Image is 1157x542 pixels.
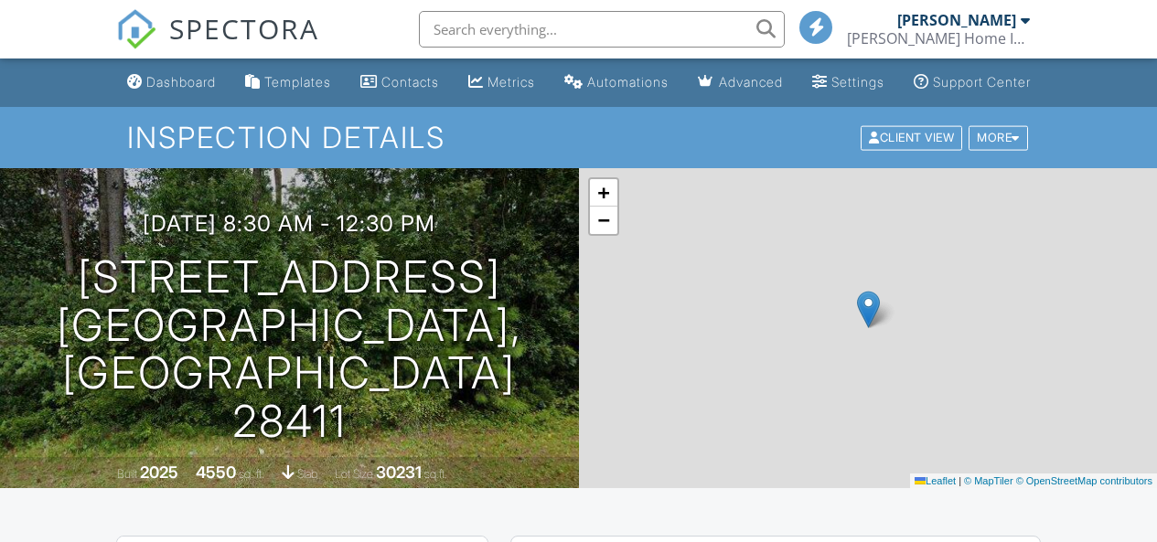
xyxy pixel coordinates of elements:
[861,125,962,150] div: Client View
[859,130,967,143] a: Client View
[915,475,956,486] a: Leaflet
[959,475,961,486] span: |
[719,74,783,90] div: Advanced
[424,467,447,481] span: sq.ft.
[847,29,1030,48] div: Ivey Home Inspection Service
[120,66,223,100] a: Dashboard
[831,74,884,90] div: Settings
[238,66,338,100] a: Templates
[933,74,1031,90] div: Support Center
[857,291,880,328] img: Marker
[116,25,319,63] a: SPECTORA
[590,207,617,234] a: Zoom out
[143,211,435,236] h3: [DATE] 8:30 am - 12:30 pm
[239,467,264,481] span: sq. ft.
[487,74,535,90] div: Metrics
[116,9,156,49] img: The Best Home Inspection Software - Spectora
[557,66,676,100] a: Automations (Basic)
[597,208,609,231] span: −
[805,66,892,100] a: Settings
[353,66,446,100] a: Contacts
[964,475,1013,486] a: © MapTiler
[146,74,216,90] div: Dashboard
[897,11,1016,29] div: [PERSON_NAME]
[117,467,137,481] span: Built
[29,253,550,446] h1: [STREET_ADDRESS] [GEOGRAPHIC_DATA], [GEOGRAPHIC_DATA] 28411
[169,9,319,48] span: SPECTORA
[906,66,1038,100] a: Support Center
[196,462,236,482] div: 4550
[376,462,422,482] div: 30231
[461,66,542,100] a: Metrics
[1016,475,1152,486] a: © OpenStreetMap contributors
[969,125,1028,150] div: More
[335,467,373,481] span: Lot Size
[127,122,1029,154] h1: Inspection Details
[381,74,439,90] div: Contacts
[419,11,785,48] input: Search everything...
[297,467,317,481] span: slab
[264,74,331,90] div: Templates
[691,66,790,100] a: Advanced
[140,462,178,482] div: 2025
[590,179,617,207] a: Zoom in
[587,74,669,90] div: Automations
[597,181,609,204] span: +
